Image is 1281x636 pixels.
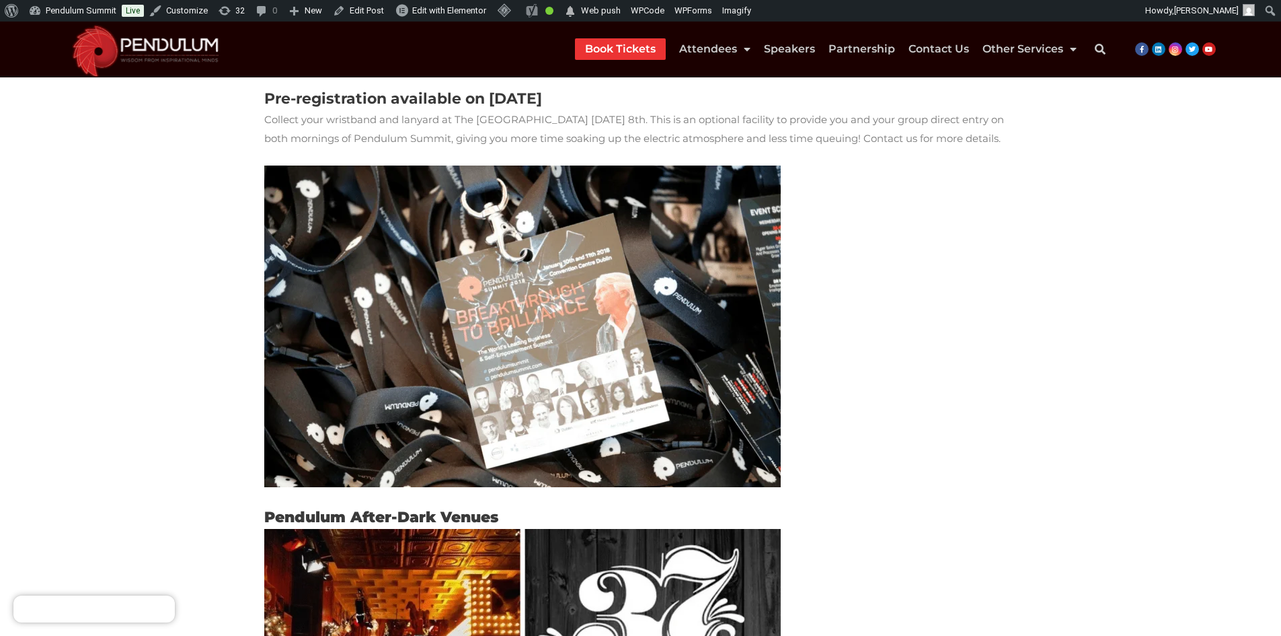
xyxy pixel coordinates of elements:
a: Live [122,5,144,17]
img: 14-768x478.png.webp [264,166,781,487]
a: Contact Us [908,38,969,60]
p: Collect your wristband and lanyard at The [GEOGRAPHIC_DATA] [DATE] 8th. This is an optional facil... [264,110,1017,148]
strong: Pendulum After-Dark Venues [264,508,498,526]
h5: Pre-registration available on [DATE] [264,87,1017,110]
span: Edit with Elementor [412,5,486,15]
iframe: Brevo live chat [13,596,175,623]
img: cropped-cropped-Pendulum-Summit-Logo-Website.png [64,22,227,77]
a: Partnership [828,38,895,60]
div: Search [1087,36,1114,63]
a: Book Tickets [585,38,656,60]
a: Speakers [764,38,815,60]
span: [PERSON_NAME] [1174,5,1239,15]
a: Attendees [679,38,750,60]
div: Good [545,7,553,15]
a: Other Services [982,38,1077,60]
nav: Menu [575,38,1077,60]
span:  [564,2,577,21]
